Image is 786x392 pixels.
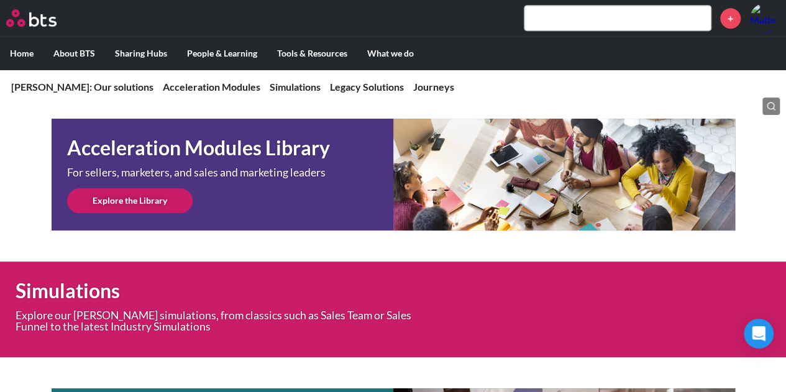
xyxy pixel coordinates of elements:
h1: Simulations [16,277,544,305]
a: Acceleration Modules [163,81,260,93]
a: [PERSON_NAME]: Our solutions [11,81,153,93]
a: Legacy Solutions [330,81,404,93]
a: Go home [6,9,80,27]
p: Explore our [PERSON_NAME] simulations, from classics such as Sales Team or Sales Funnel to the la... [16,310,438,332]
label: What we do [357,37,424,70]
img: BTS Logo [6,9,57,27]
label: About BTS [43,37,105,70]
p: For sellers, marketers, and sales and marketing leaders [67,167,328,178]
a: Profile [750,3,780,33]
h1: Acceleration Modules Library [67,134,393,162]
label: People & Learning [177,37,267,70]
label: Tools & Resources [267,37,357,70]
label: Sharing Hubs [105,37,177,70]
a: + [720,8,741,29]
a: Journeys [413,81,454,93]
div: Open Intercom Messenger [744,319,774,349]
img: Malte Klocke [750,3,780,33]
a: Simulations [270,81,321,93]
a: Explore the Library [67,188,193,213]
